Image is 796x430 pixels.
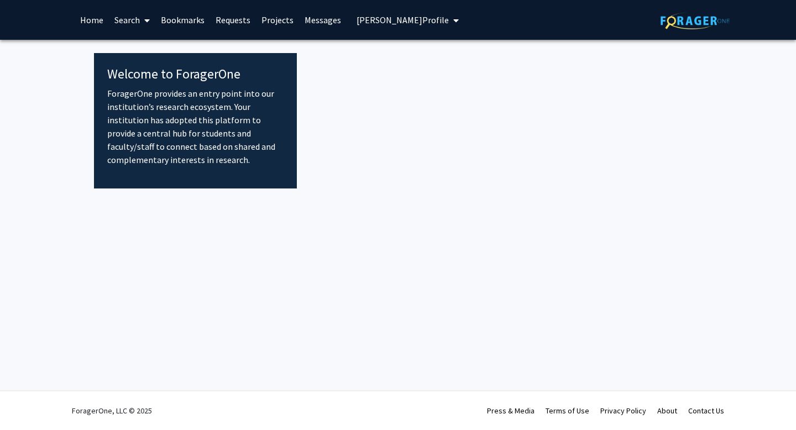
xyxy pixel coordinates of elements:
[657,406,677,416] a: About
[546,406,589,416] a: Terms of Use
[487,406,535,416] a: Press & Media
[107,66,284,82] h4: Welcome to ForagerOne
[107,87,284,166] p: ForagerOne provides an entry point into our institution’s research ecosystem. Your institution ha...
[155,1,210,39] a: Bookmarks
[299,1,347,39] a: Messages
[256,1,299,39] a: Projects
[661,12,730,29] img: ForagerOne Logo
[357,14,449,25] span: [PERSON_NAME] Profile
[75,1,109,39] a: Home
[600,406,646,416] a: Privacy Policy
[109,1,155,39] a: Search
[688,406,724,416] a: Contact Us
[72,391,152,430] div: ForagerOne, LLC © 2025
[210,1,256,39] a: Requests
